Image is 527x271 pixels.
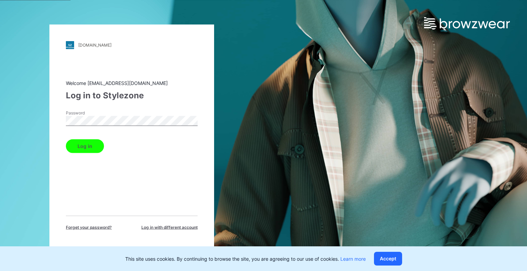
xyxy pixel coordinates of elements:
button: Accept [374,252,402,266]
div: Welcome [EMAIL_ADDRESS][DOMAIN_NAME] [66,79,198,86]
img: browzwear-logo.e42bd6dac1945053ebaf764b6aa21510.svg [424,17,510,29]
img: stylezone-logo.562084cfcfab977791bfbf7441f1a819.svg [66,41,74,49]
a: Learn more [340,256,366,262]
div: [DOMAIN_NAME] [78,42,112,48]
p: This site uses cookies. By continuing to browse the site, you are agreeing to our use of cookies. [125,255,366,262]
span: Forget your password? [66,224,112,230]
span: Log in with different account [141,224,198,230]
a: [DOMAIN_NAME] [66,41,198,49]
label: Password [66,110,114,116]
div: Log in to Stylezone [66,89,198,101]
button: Log in [66,139,104,153]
